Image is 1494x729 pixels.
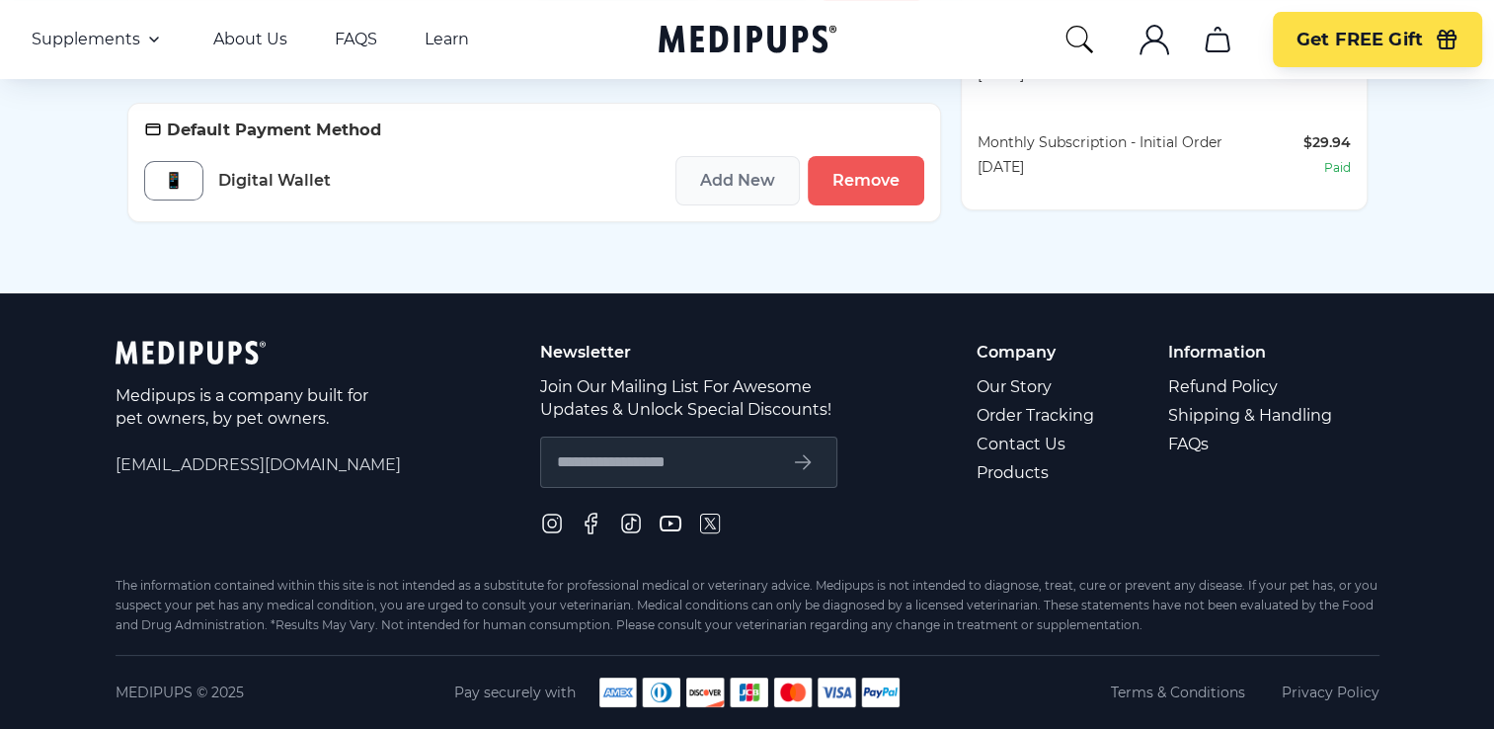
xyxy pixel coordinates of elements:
[1168,401,1335,430] a: Shipping & Handling
[1168,372,1335,401] a: Refund Policy
[218,170,331,191] span: Digital Wallet
[213,30,287,49] a: About Us
[977,430,1097,458] a: Contact Us
[425,30,469,49] a: Learn
[144,161,203,201] div: 📱
[1168,430,1335,458] a: FAQs
[1131,16,1178,63] button: account
[1303,132,1351,153] div: $29.94
[32,28,166,51] button: Supplements
[116,576,1379,635] div: The information contained within this site is not intended as a substitute for professional medic...
[599,678,900,707] img: payment methods
[116,384,372,430] p: Medipups is a company built for pet owners, by pet owners.
[700,171,775,191] span: Add New
[977,401,1097,430] a: Order Tracking
[977,372,1097,401] a: Our Story
[978,157,1303,178] div: [DATE]
[1324,157,1351,178] div: paid
[659,21,836,61] a: Medipups
[32,30,140,49] span: Supplements
[116,683,244,702] span: Medipups © 2025
[1282,683,1379,702] a: Privacy Policy
[116,453,401,476] span: [EMAIL_ADDRESS][DOMAIN_NAME]
[335,30,377,49] a: FAQS
[144,120,924,140] h3: Default Payment Method
[675,156,800,205] button: Add New
[1063,24,1095,55] button: search
[1168,341,1335,364] p: Information
[977,458,1097,487] a: Products
[1111,683,1245,702] a: Terms & Conditions
[832,171,900,191] span: Remove
[977,341,1097,364] p: Company
[1297,29,1423,51] span: Get FREE Gift
[454,683,576,702] span: Pay securely with
[540,375,837,421] p: Join Our Mailing List For Awesome Updates & Unlock Special Discounts!
[978,132,1303,153] div: Monthly Subscription - Initial Order
[540,341,837,364] p: Newsletter
[1194,16,1241,63] button: cart
[1273,12,1482,67] button: Get FREE Gift
[808,156,924,205] button: Remove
